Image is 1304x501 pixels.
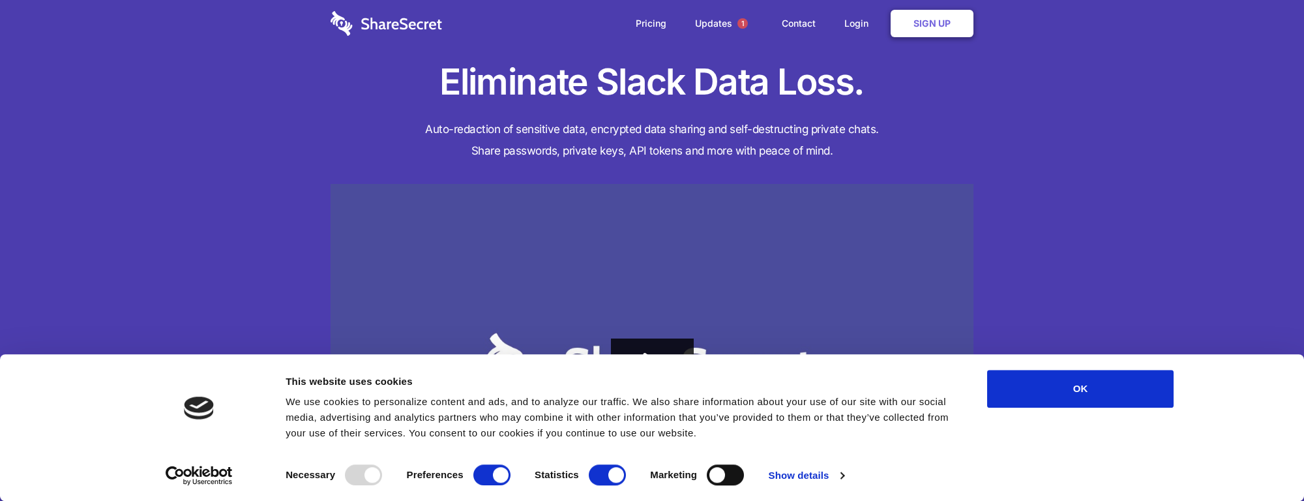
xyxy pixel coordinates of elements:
[331,59,973,106] h1: Eliminate Slack Data Loss.
[331,119,973,162] h4: Auto-redaction of sensitive data, encrypted data sharing and self-destructing private chats. Shar...
[184,397,214,419] img: logo
[535,469,579,480] strong: Statistics
[623,3,679,44] a: Pricing
[891,10,973,37] a: Sign Up
[769,3,829,44] a: Contact
[831,3,888,44] a: Login
[769,466,844,485] a: Show details
[286,469,335,480] strong: Necessary
[286,374,958,389] div: This website uses cookies
[737,18,748,29] span: 1
[286,394,958,441] div: We use cookies to personalize content and ads, and to analyze our traffic. We also share informat...
[142,466,256,485] a: Usercentrics Cookiebot - opens in a new window
[407,469,464,480] strong: Preferences
[650,469,697,480] strong: Marketing
[331,11,442,36] img: logo-wordmark-white-trans-d4663122ce5f474addd5e946df7df03e33cb6a1c49d2221995e7729f52c070b2.svg
[285,459,286,460] legend: Consent Selection
[987,370,1174,408] button: OK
